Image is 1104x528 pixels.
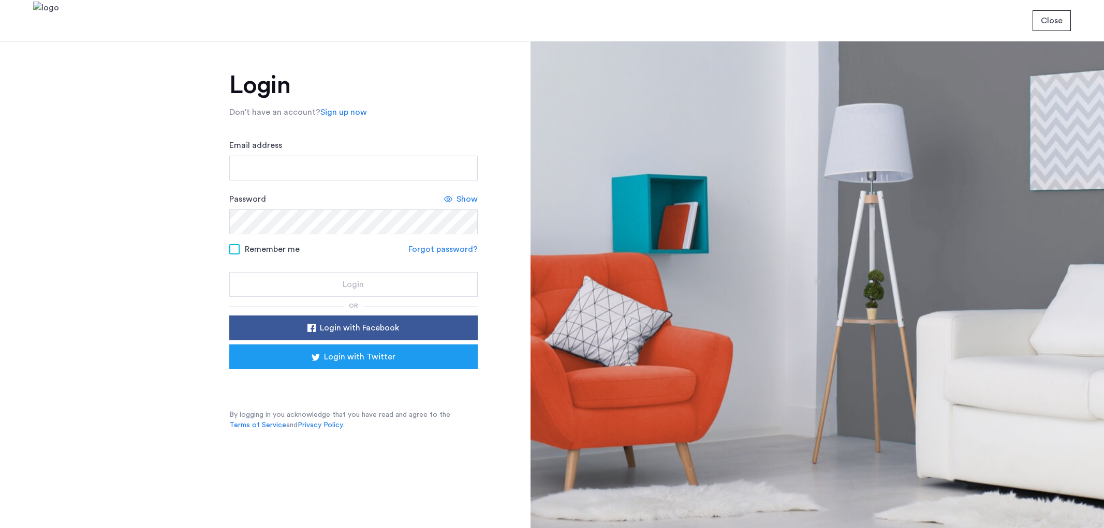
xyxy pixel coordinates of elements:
button: button [229,344,478,369]
p: By logging in you acknowledge that you have read and agree to the and . [229,410,478,430]
a: Terms of Service [229,420,286,430]
span: Login with Facebook [320,322,399,334]
span: Login [343,278,364,291]
span: Close [1041,14,1063,27]
button: button [229,272,478,297]
span: or [349,303,358,309]
span: Show [457,193,478,205]
h1: Login [229,73,478,98]
a: Sign up now [320,106,367,118]
span: Don’t have an account? [229,108,320,116]
button: button [229,315,478,340]
span: Remember me [245,243,300,255]
img: logo [33,2,59,40]
span: Login with Twitter [324,351,395,363]
a: Forgot password? [408,243,478,255]
label: Email address [229,139,282,152]
label: Password [229,193,266,205]
a: Privacy Policy [298,420,343,430]
button: button [1033,10,1071,31]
